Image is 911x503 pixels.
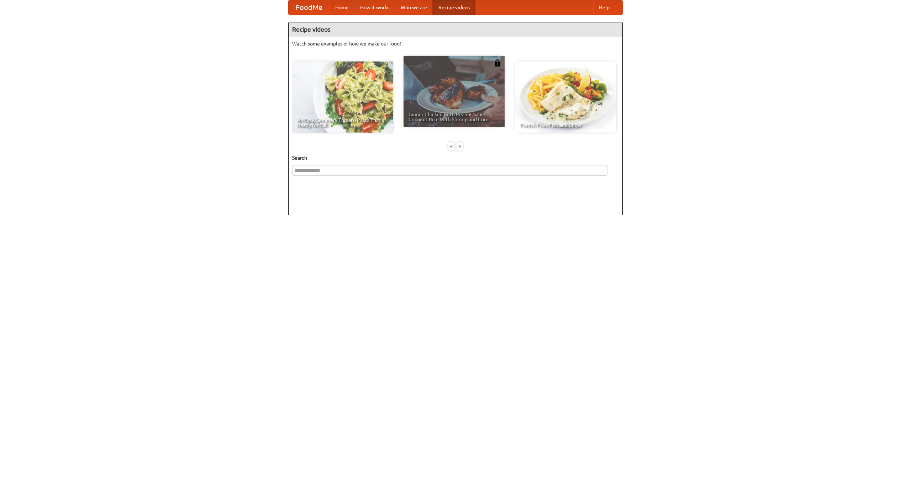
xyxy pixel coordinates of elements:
[289,0,330,15] a: FoodMe
[457,142,463,151] div: »
[354,0,395,15] a: How it works
[395,0,433,15] a: Who we are
[292,154,619,161] h5: Search
[292,40,619,47] p: Watch some examples of how we make our food!
[292,61,393,133] a: An Easy, Summery Tomato Pasta That's Ready for Fall
[515,61,616,133] a: French Fries Fish and Chips
[520,123,611,128] span: French Fries Fish and Chips
[433,0,475,15] a: Recipe videos
[289,22,622,37] h4: Recipe videos
[330,0,354,15] a: Home
[494,59,501,66] img: 483408.png
[593,0,615,15] a: Help
[297,118,388,128] span: An Easy, Summery Tomato Pasta That's Ready for Fall
[448,142,454,151] div: «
